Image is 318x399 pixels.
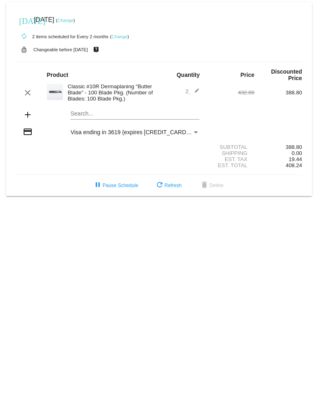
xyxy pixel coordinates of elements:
[93,183,138,188] span: Pause Schedule
[155,181,164,190] mat-icon: refresh
[177,72,200,78] strong: Quantity
[70,129,207,135] span: Visa ending in 3619 (expires [CREDIT_CARD_DATA])
[254,89,302,96] div: 388.80
[207,144,254,150] div: Subtotal
[19,15,29,25] mat-icon: [DATE]
[47,84,63,100] img: dermaplanepro-10r-dermaplaning-blade-up-close.png
[207,150,254,156] div: Shipping
[254,144,302,150] div: 388.80
[155,183,182,188] span: Refresh
[70,111,200,117] input: Search...
[200,181,209,190] mat-icon: delete
[19,32,29,41] mat-icon: autorenew
[185,88,200,94] span: 2
[190,88,200,98] mat-icon: edit
[110,34,129,39] small: ( )
[271,68,302,81] strong: Discounted Price
[23,127,33,137] mat-icon: credit_card
[33,47,88,52] small: Changeable before [DATE]
[23,88,33,98] mat-icon: clear
[91,44,101,55] mat-icon: live_help
[64,83,159,102] div: Classic #10R Dermaplaning "Butter Blade" - 100 Blade Pkg. (Number of Blades: 100 Blade Pkg.)
[47,72,68,78] strong: Product
[93,181,103,190] mat-icon: pause
[241,72,254,78] strong: Price
[16,34,108,39] small: 2 items scheduled for Every 2 months
[193,178,230,193] button: Delete
[112,34,127,39] a: Change
[289,156,302,162] span: 19.44
[292,150,302,156] span: 0.00
[19,44,29,55] mat-icon: lock_open
[57,18,73,23] a: Change
[148,178,188,193] button: Refresh
[207,156,254,162] div: Est. Tax
[23,110,33,120] mat-icon: add
[207,89,254,96] div: 432.00
[70,129,200,135] mat-select: Payment Method
[286,162,302,168] span: 408.24
[200,183,224,188] span: Delete
[207,162,254,168] div: Est. Total
[86,178,145,193] button: Pause Schedule
[56,18,75,23] small: ( )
